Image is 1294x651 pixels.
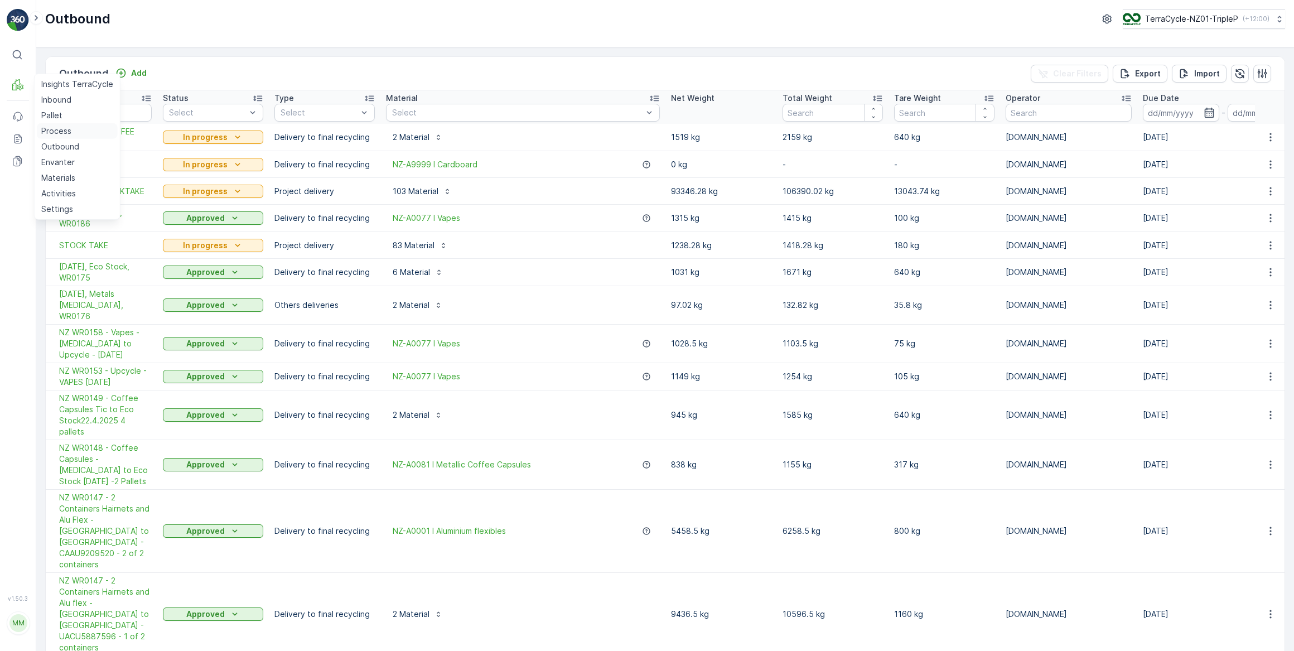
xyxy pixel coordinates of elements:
p: 800 kg [894,525,994,537]
span: Pallet #20277 [37,183,91,192]
span: NZ-A9999 I Cardboard [393,159,477,170]
p: Import [1194,68,1220,79]
p: 180 kg [894,240,994,251]
div: MM [9,614,27,632]
button: Approved [163,458,263,471]
a: NZ-A0077 I Vapes [393,338,460,349]
p: Delivery to final recycling [274,371,375,382]
p: 132.82 kg [783,300,883,311]
p: Approved [186,267,225,278]
p: Material [386,93,418,104]
p: 0 kg [671,159,771,170]
span: NZ-A0077 I Vapes [393,371,460,382]
p: 1155 kg [783,459,883,470]
span: NZ WR0153 - Upcycle - VAPES [DATE] [59,365,152,388]
p: Operator [1006,93,1040,104]
p: 9436.5 kg [671,609,771,620]
input: Search [783,104,883,122]
p: 100 kg [894,213,994,224]
button: Approved [163,524,263,538]
p: Export [1135,68,1161,79]
p: 1254 kg [783,371,883,382]
span: Asset Type : [9,257,59,266]
p: - [894,159,994,170]
p: 640 kg [894,267,994,278]
p: 105 kg [894,371,994,382]
p: In progress [183,240,228,251]
p: Approved [186,459,225,470]
p: 640 kg [894,409,994,421]
p: 83 Material [393,240,434,251]
p: Approved [186,338,225,349]
button: 2 Material [386,296,450,314]
button: Approved [163,607,263,621]
button: Export [1113,65,1167,83]
p: 5458.5 kg [671,525,771,537]
p: In progress [183,186,228,197]
span: NZ WR0148 - Coffee Capsules - [MEDICAL_DATA] to Eco Stock [DATE] -2 Pallets [59,442,152,487]
button: Approved [163,370,263,383]
a: NZ-A0081 I Metallic Coffee Capsules [393,459,531,470]
p: 1671 kg [783,267,883,278]
p: ( +12:00 ) [1243,15,1269,23]
p: Delivery to final recycling [274,609,375,620]
a: 30/05/2025, Eco Stock, WR0175 [59,261,152,283]
p: Project delivery [274,186,375,197]
p: 93346.28 kg [671,186,771,197]
a: NZ-A0001 I Aluminium flexibles [393,525,506,537]
button: Approved [163,266,263,279]
p: Pallet #20277 [615,9,677,23]
p: In progress [183,132,228,143]
p: Delivery to final recycling [274,459,375,470]
p: [DOMAIN_NAME] [1006,213,1132,224]
span: NZ WR0158 - Vapes - [MEDICAL_DATA] to Upcycle - [DATE] [59,327,152,360]
p: [DOMAIN_NAME] [1006,159,1132,170]
span: v 1.50.3 [7,595,29,602]
p: [DOMAIN_NAME] [1006,338,1132,349]
p: 106390.02 kg [783,186,883,197]
p: 1238.28 kg [671,240,771,251]
img: logo [7,9,29,31]
p: 945 kg [671,409,771,421]
button: In progress [163,158,263,171]
p: Delivery to final recycling [274,409,375,421]
p: Delivery to final recycling [274,267,375,278]
p: 97.02 kg [671,300,771,311]
input: dd/mm/yyyy [1143,104,1219,122]
p: [DOMAIN_NAME] [1006,459,1132,470]
button: MM [7,604,29,642]
p: 2 Material [393,132,429,143]
p: Delivery to final recycling [274,132,375,143]
p: 2159 kg [783,132,883,143]
input: Search [894,104,994,122]
p: 838 kg [671,459,771,470]
p: Tare Weight [894,93,941,104]
p: 75 kg [894,338,994,349]
a: NZ WR0149 - Coffee Capsules Tic to Eco Stock22.4.2025 4 pallets [59,393,152,437]
p: [DOMAIN_NAME] [1006,240,1132,251]
button: Import [1172,65,1227,83]
span: Net Weight : [9,220,59,229]
p: Approved [186,409,225,421]
p: - [1221,106,1225,119]
button: In progress [163,239,263,252]
span: Name : [9,183,37,192]
a: NZ WR0148 - Coffee Capsules - Tic to Eco Stock 4.4.2025 -2 Pallets [59,442,152,487]
p: Project delivery [274,240,375,251]
button: In progress [163,131,263,144]
p: Delivery to final recycling [274,525,375,537]
span: [DATE], Eco Stock, WR0175 [59,261,152,283]
img: TC_7kpGtVS.png [1123,13,1141,25]
p: 1031 kg [671,267,771,278]
span: 107.92 [59,220,83,229]
button: 83 Material [386,237,455,254]
a: 13/05/2025, Metals TIC, WR0176 [59,288,152,322]
p: Add [131,67,147,79]
p: Clear Filters [1053,68,1102,79]
p: Outbound [59,66,109,81]
p: Net Weight [671,93,714,104]
p: [DOMAIN_NAME] [1006,371,1132,382]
